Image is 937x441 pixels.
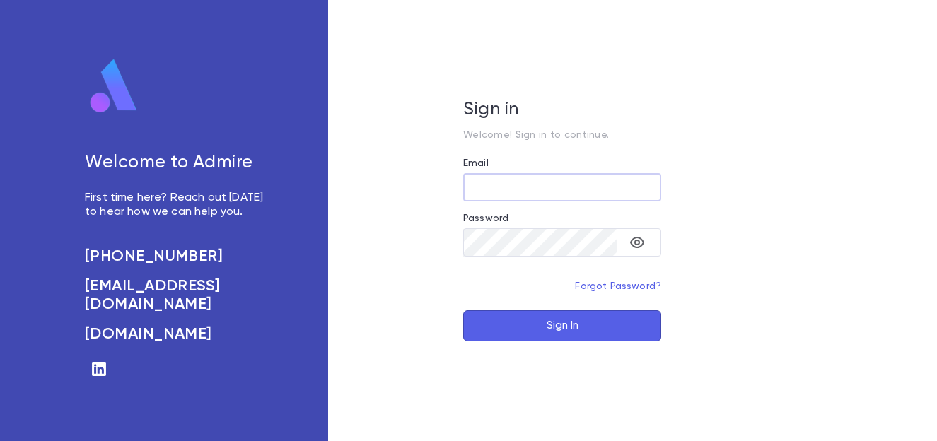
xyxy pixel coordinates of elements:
a: [EMAIL_ADDRESS][DOMAIN_NAME] [85,277,272,314]
a: [DOMAIN_NAME] [85,325,272,343]
button: toggle password visibility [623,228,651,257]
a: [PHONE_NUMBER] [85,247,272,266]
p: Welcome! Sign in to continue. [463,129,661,141]
label: Email [463,158,489,169]
h5: Welcome to Admire [85,153,272,174]
a: Forgot Password? [575,281,661,291]
button: Sign In [463,310,661,341]
label: Password [463,213,508,224]
img: logo [85,58,143,114]
h5: Sign in [463,100,661,121]
p: First time here? Reach out [DATE] to hear how we can help you. [85,191,272,219]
